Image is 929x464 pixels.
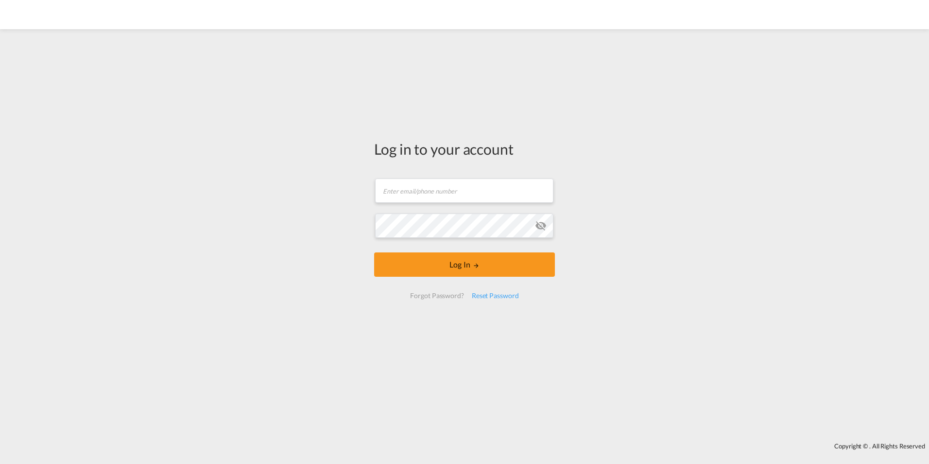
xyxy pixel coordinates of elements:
input: Enter email/phone number [375,178,553,203]
div: Forgot Password? [406,287,467,304]
div: Log in to your account [374,139,555,159]
button: LOGIN [374,252,555,277]
div: Reset Password [468,287,523,304]
md-icon: icon-eye-off [535,220,547,232]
